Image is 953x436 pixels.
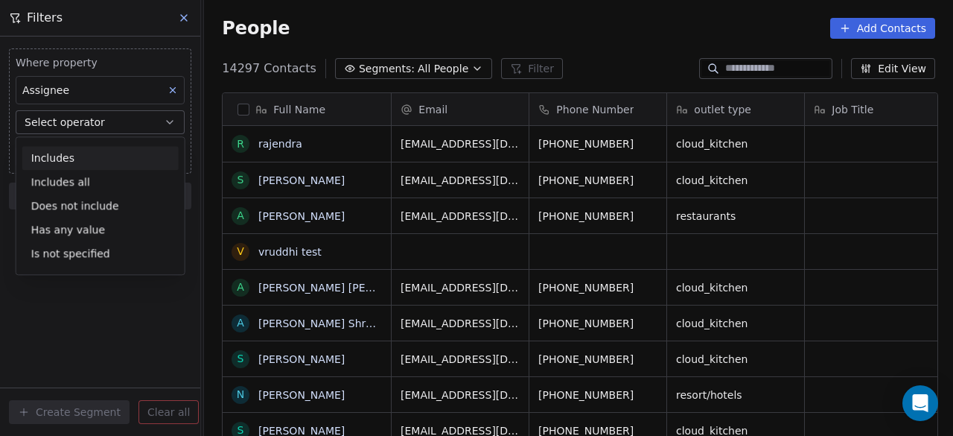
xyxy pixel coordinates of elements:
[258,246,322,258] a: vruddhi test
[556,102,634,117] span: Phone Number
[223,93,391,125] div: Full Name
[851,58,935,79] button: Edit View
[237,136,244,152] div: r
[401,388,520,402] span: [EMAIL_ADDRESS][DOMAIN_NAME]
[22,241,179,265] div: Is not specified
[529,93,666,125] div: Phone Number
[676,280,795,295] span: cloud_kitchen
[22,194,179,218] div: Does not include
[538,388,657,402] span: [PHONE_NUMBER]
[401,316,520,331] span: [EMAIL_ADDRESS][DOMAIN_NAME]
[501,58,563,79] button: Filter
[401,173,520,188] span: [EMAIL_ADDRESS][DOMAIN_NAME]
[676,388,795,402] span: resort/hotels
[359,61,415,77] span: Segments:
[830,18,935,39] button: Add Contacts
[238,315,245,331] div: A
[222,17,290,40] span: People
[401,352,520,367] span: [EMAIL_ADDRESS][DOMAIN_NAME]
[538,280,657,295] span: [PHONE_NUMBER]
[238,244,245,259] div: v
[832,102,873,117] span: Job Title
[258,389,345,401] a: [PERSON_NAME]
[538,352,657,367] span: [PHONE_NUMBER]
[258,138,302,150] a: rajendra
[401,280,520,295] span: [EMAIL_ADDRESS][DOMAIN_NAME]
[676,173,795,188] span: cloud_kitchen
[273,102,325,117] span: Full Name
[222,60,316,78] span: 14297 Contacts
[258,282,435,294] a: [PERSON_NAME] [PERSON_NAME]
[238,172,244,188] div: S
[902,385,938,421] div: Open Intercom Messenger
[238,351,244,367] div: S
[22,146,179,170] div: Includes
[258,174,345,186] a: [PERSON_NAME]
[258,317,468,329] a: [PERSON_NAME] Shree [PERSON_NAME]
[16,146,185,265] div: Suggestions
[238,279,245,295] div: a
[237,387,244,402] div: N
[392,93,529,125] div: Email
[667,93,804,125] div: outlet type
[676,136,795,151] span: cloud_kitchen
[401,209,520,224] span: [EMAIL_ADDRESS][DOMAIN_NAME]
[22,170,179,194] div: Includes all
[676,209,795,224] span: restaurants
[676,352,795,367] span: cloud_kitchen
[401,136,520,151] span: [EMAIL_ADDRESS][DOMAIN_NAME]
[676,316,795,331] span: cloud_kitchen
[258,353,345,365] a: [PERSON_NAME]
[22,218,179,241] div: Has any value
[258,210,345,222] a: [PERSON_NAME]
[805,93,942,125] div: Job Title
[694,102,751,117] span: outlet type
[538,173,657,188] span: [PHONE_NUMBER]
[418,61,468,77] span: All People
[418,102,447,117] span: Email
[538,316,657,331] span: [PHONE_NUMBER]
[538,136,657,151] span: [PHONE_NUMBER]
[238,208,245,224] div: A
[538,209,657,224] span: [PHONE_NUMBER]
